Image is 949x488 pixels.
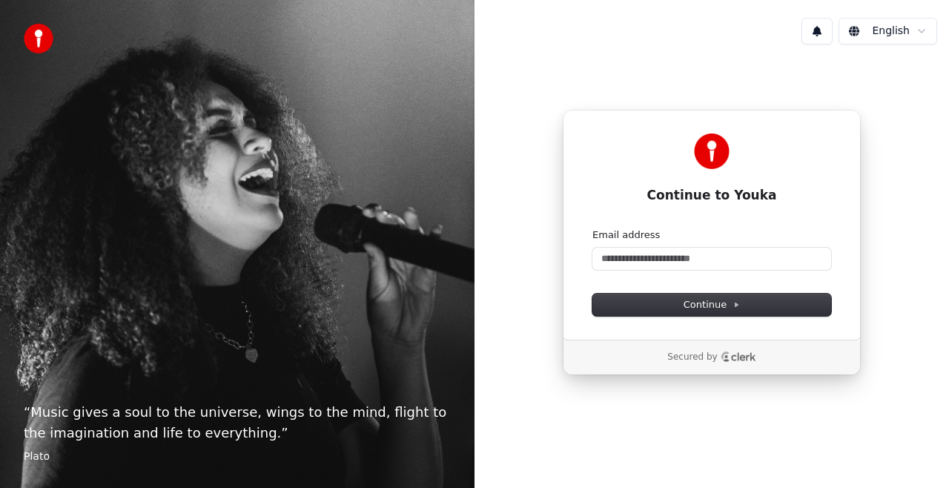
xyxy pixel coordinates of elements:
span: Continue [684,298,740,311]
a: Clerk logo [721,352,756,362]
p: “ Music gives a soul to the universe, wings to the mind, flight to the imagination and life to ev... [24,402,451,444]
p: Secured by [667,352,717,363]
h1: Continue to Youka [592,187,831,205]
label: Email address [592,228,660,242]
footer: Plato [24,449,451,464]
img: youka [24,24,53,53]
button: Continue [592,294,831,316]
img: Youka [694,133,730,169]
